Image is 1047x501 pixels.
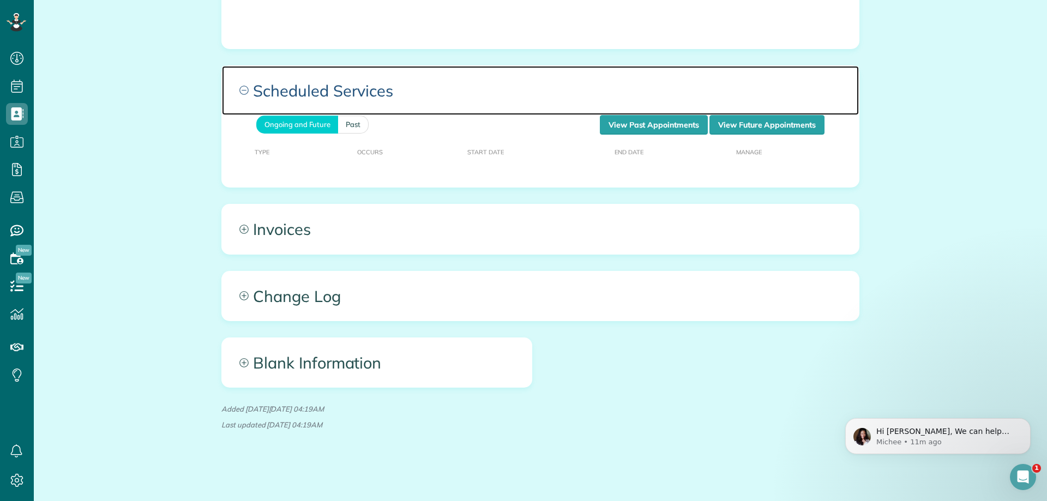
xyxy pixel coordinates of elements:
[222,66,859,115] a: Scheduled Services
[1032,464,1041,473] span: 1
[463,135,610,168] th: Start Date
[256,116,338,134] a: Ongoing and Future
[238,135,353,168] th: Type
[16,273,32,283] span: New
[222,271,859,321] a: Change Log
[610,135,732,168] th: End Date
[709,115,825,135] a: View Future Appointments
[222,338,532,387] a: Blank Information
[221,405,324,413] em: Added [DATE][DATE] 04:19AM
[338,116,369,134] a: Past
[829,395,1047,472] iframe: Intercom notifications message
[222,204,859,253] a: Invoices
[221,420,322,429] em: Last updated [DATE] 04:19AM
[1010,464,1036,490] iframe: Intercom live chat
[353,135,464,168] th: Occurs
[600,115,708,135] a: View Past Appointments
[16,245,32,256] span: New
[732,135,843,168] th: Manage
